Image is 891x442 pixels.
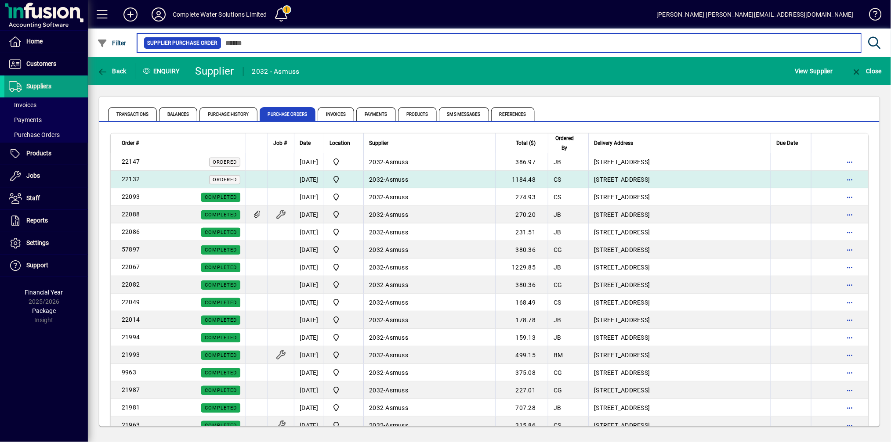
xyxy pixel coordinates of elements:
[843,331,857,345] button: More options
[439,107,489,121] span: SMS Messages
[330,297,358,308] span: Motueka
[495,329,548,346] td: 159.13
[588,346,771,364] td: [STREET_ADDRESS]
[554,299,561,306] span: CS
[386,387,409,394] span: Asmuss
[495,241,548,259] td: -380.36
[122,316,140,323] span: 22014
[554,264,561,271] span: JB
[369,264,384,271] span: 2032
[369,316,384,323] span: 2032
[330,192,358,202] span: Motueka
[330,227,358,237] span: Motueka
[554,316,561,323] span: JB
[252,65,300,79] div: 2032 - Asmuss
[554,369,562,376] span: CG
[398,107,437,121] span: Products
[386,281,409,288] span: Asmuss
[122,421,140,428] span: 21963
[330,138,358,148] div: Location
[843,295,857,309] button: More options
[363,311,495,329] td: -
[4,255,88,277] a: Support
[843,278,857,292] button: More options
[363,206,495,223] td: -
[554,176,561,183] span: CS
[205,300,237,305] span: Completed
[25,289,63,296] span: Financial Year
[369,138,388,148] span: Supplier
[491,107,535,121] span: References
[363,399,495,417] td: -
[159,107,197,121] span: Balances
[26,239,49,246] span: Settings
[554,229,561,236] span: JB
[145,7,173,22] button: Profile
[4,112,88,127] a: Payments
[588,364,771,381] td: [STREET_ADDRESS]
[205,423,237,428] span: Completed
[554,246,562,253] span: CG
[300,138,311,148] span: Date
[588,417,771,434] td: [STREET_ADDRESS]
[26,60,56,67] span: Customers
[386,264,409,271] span: Asmuss
[4,97,88,112] a: Invoices
[199,107,257,121] span: Purchase History
[294,417,324,434] td: [DATE]
[369,158,384,165] span: 2032
[26,262,48,269] span: Support
[588,276,771,294] td: [STREET_ADDRESS]
[843,225,857,239] button: More options
[588,206,771,223] td: [STREET_ADDRESS]
[122,211,140,218] span: 22088
[495,399,548,417] td: 707.28
[273,138,287,148] span: Job #
[554,422,561,429] span: CS
[318,107,354,121] span: Invoices
[122,298,140,305] span: 22049
[588,188,771,206] td: [STREET_ADDRESS]
[386,246,409,253] span: Asmuss
[294,188,324,206] td: [DATE]
[9,131,60,138] span: Purchase Orders
[386,316,409,323] span: Asmuss
[122,138,240,148] div: Order #
[122,369,136,376] span: 9963
[495,294,548,311] td: 168.49
[330,209,358,220] span: Motueka
[851,68,882,75] span: Close
[363,294,495,311] td: -
[205,282,237,288] span: Completed
[4,53,88,75] a: Customers
[330,385,358,395] span: Motueka
[516,138,536,148] span: Total ($)
[495,223,548,241] td: 231.51
[122,158,140,165] span: 22147
[369,299,384,306] span: 2032
[588,259,771,276] td: [STREET_ADDRESS]
[205,212,237,218] span: Completed
[776,138,806,148] div: Due Date
[386,299,409,306] span: Asmuss
[363,153,495,171] td: -
[4,210,88,232] a: Reports
[294,364,324,381] td: [DATE]
[386,334,409,341] span: Asmuss
[213,159,237,165] span: Ordered
[4,165,88,187] a: Jobs
[330,315,358,325] span: Motueka
[122,263,140,270] span: 22067
[9,116,42,123] span: Payments
[554,334,561,341] span: JB
[862,2,880,30] a: Knowledge Base
[369,176,384,183] span: 2032
[843,155,857,169] button: More options
[495,364,548,381] td: 375.08
[26,194,40,201] span: Staff
[26,172,40,179] span: Jobs
[495,346,548,364] td: 499.15
[363,223,495,241] td: -
[843,260,857,274] button: More options
[369,387,384,394] span: 2032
